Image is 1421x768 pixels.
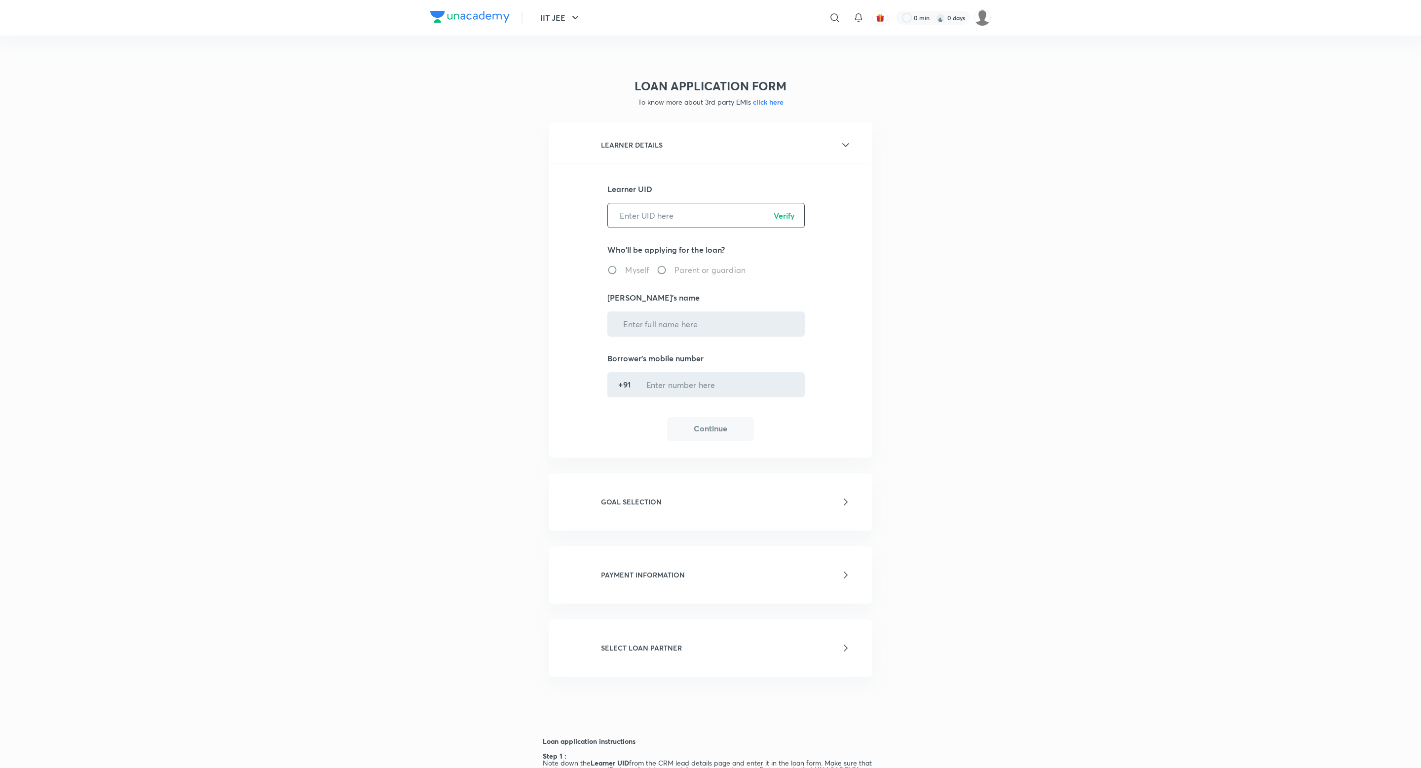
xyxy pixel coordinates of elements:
button: IIT JEE [534,8,587,28]
p: Borrower's mobile number [607,352,813,364]
a: Company Logo [430,11,510,25]
img: Company Logo [430,11,510,23]
input: Enter UID here [608,203,804,228]
img: avatar [876,13,885,22]
h6: SELECT LOAN PARTNER [601,643,682,653]
span: Parent or guardian [674,264,746,276]
button: Continue [667,417,754,441]
input: Enter number here [635,372,801,397]
span: click here [751,97,784,107]
span: Myself [625,264,649,276]
button: avatar [872,10,888,26]
h6: GOAL SELECTION [601,497,662,507]
h6: PAYMENT INFORMATION [601,570,685,580]
p: Learner UID [607,183,813,195]
p: +91 [618,379,630,390]
h6: Loan application instructions [543,738,878,745]
img: Rishav [974,9,991,26]
p: [PERSON_NAME]'s name [607,292,813,304]
span: To know more about 3rd party EMIs [638,97,784,107]
h6: Step 1 : [543,753,572,760]
p: Who'll be applying for the loan? [607,244,813,256]
p: Verify [774,210,795,222]
img: streak [935,13,945,23]
h6: LEARNER DETAILS [601,140,663,150]
input: Enter full name here [611,311,801,337]
h3: LOAN APPLICATION FORM [549,79,872,93]
strong: Learner UID [591,758,629,768]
